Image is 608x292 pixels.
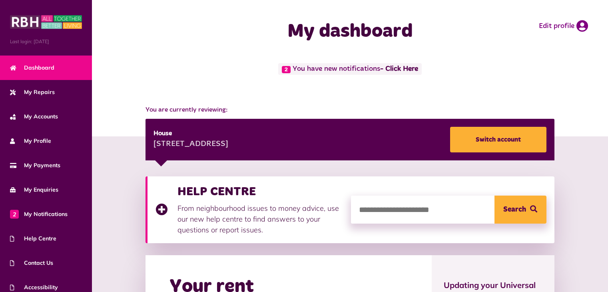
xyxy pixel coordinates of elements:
button: Search [494,196,546,224]
a: Switch account [450,127,546,152]
span: Help Centre [10,234,56,243]
h1: My dashboard [229,20,471,43]
span: My Profile [10,137,51,145]
div: [STREET_ADDRESS] [153,138,228,150]
span: My Accounts [10,112,58,121]
img: MyRBH [10,14,82,30]
span: Contact Us [10,259,53,267]
span: My Repairs [10,88,55,96]
span: You have new notifications [278,63,421,75]
span: You are currently reviewing: [146,105,554,115]
span: 2 [282,66,291,73]
p: From neighbourhood issues to money advice, use our new help centre to find answers to your questi... [177,203,343,235]
span: Last login: [DATE] [10,38,82,45]
span: 2 [10,210,19,218]
h3: HELP CENTRE [177,184,343,199]
span: My Payments [10,161,60,170]
a: Edit profile [539,20,588,32]
span: Accessibility [10,283,58,292]
a: - Click Here [380,66,418,73]
div: House [153,129,228,138]
span: Search [503,196,526,224]
span: My Enquiries [10,186,58,194]
span: My Notifications [10,210,68,218]
span: Dashboard [10,64,54,72]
